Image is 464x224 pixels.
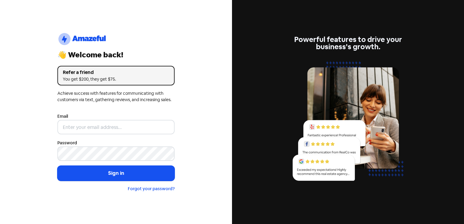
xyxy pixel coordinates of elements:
[57,90,175,103] div: Achieve success with features for communicating with customers via text, gathering reviews, and i...
[57,51,175,59] div: 👋 Welcome back!
[57,140,77,146] label: Password
[57,166,175,181] button: Sign in
[63,69,169,76] div: Refer a friend
[289,58,407,188] img: reviews
[128,186,175,191] a: Forgot your password?
[57,113,68,120] label: Email
[289,36,407,50] div: Powerful features to drive your business's growth.
[63,76,169,82] div: You get $200, they get $75.
[57,120,175,134] input: Enter your email address...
